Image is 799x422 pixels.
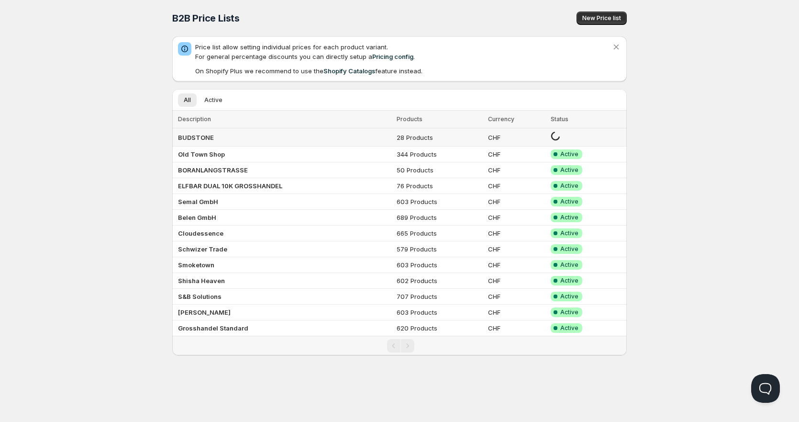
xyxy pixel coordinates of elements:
td: 602 Products [394,273,485,289]
td: 76 Products [394,178,485,194]
td: CHF [485,162,548,178]
b: BUDSTONE [178,134,214,141]
td: CHF [485,257,548,273]
td: CHF [485,241,548,257]
span: Active [560,198,578,205]
b: Smoketown [178,261,214,269]
b: BORANLANGSTRASSE [178,166,248,174]
b: Schwizer Trade [178,245,227,253]
nav: Pagination [172,336,627,355]
td: CHF [485,178,548,194]
b: Old Town Shop [178,150,225,158]
span: Active [560,308,578,316]
td: 50 Products [394,162,485,178]
span: Products [397,115,422,123]
td: CHF [485,273,548,289]
b: [PERSON_NAME] [178,308,231,316]
span: Description [178,115,211,123]
span: Active [204,96,222,104]
td: 28 Products [394,128,485,147]
b: Semal GmbH [178,198,218,205]
td: CHF [485,194,548,210]
span: Status [551,115,568,123]
a: Pricing config [372,53,413,60]
span: Active [560,245,578,253]
span: B2B Price Lists [172,12,240,24]
p: Price list allow setting individual prices for each product variant. For general percentage disco... [195,42,611,61]
span: Active [560,182,578,190]
span: Active [560,229,578,237]
b: Cloudessence [178,229,223,237]
span: Active [560,277,578,285]
button: New Price list [577,11,627,25]
td: 707 Products [394,289,485,305]
a: Shopify Catalogs [323,67,375,75]
td: CHF [485,226,548,241]
td: 603 Products [394,305,485,320]
b: S&B Solutions [178,293,222,300]
td: CHF [485,147,548,162]
td: 603 Products [394,194,485,210]
p: On Shopify Plus we recommend to use the feature instead. [195,66,611,76]
span: Active [560,166,578,174]
span: All [184,96,191,104]
b: Belen GmbH [178,214,216,221]
td: CHF [485,210,548,226]
button: Dismiss notification [610,40,623,54]
td: 689 Products [394,210,485,226]
span: New Price list [582,14,621,22]
span: Active [560,324,578,332]
td: 344 Products [394,147,485,162]
td: CHF [485,305,548,320]
b: ELFBAR DUAL 10K GROSSHANDEL [178,182,282,190]
td: CHF [485,128,548,147]
span: Active [560,293,578,300]
td: 665 Products [394,226,485,241]
td: 579 Products [394,241,485,257]
span: Active [560,150,578,158]
b: Grosshandel Standard [178,324,248,332]
td: 603 Products [394,257,485,273]
td: 620 Products [394,320,485,336]
span: Active [560,261,578,269]
b: Shisha Heaven [178,277,225,285]
iframe: Help Scout Beacon - Open [751,374,780,403]
td: CHF [485,320,548,336]
span: Currency [488,115,514,123]
td: CHF [485,289,548,305]
span: Active [560,214,578,221]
